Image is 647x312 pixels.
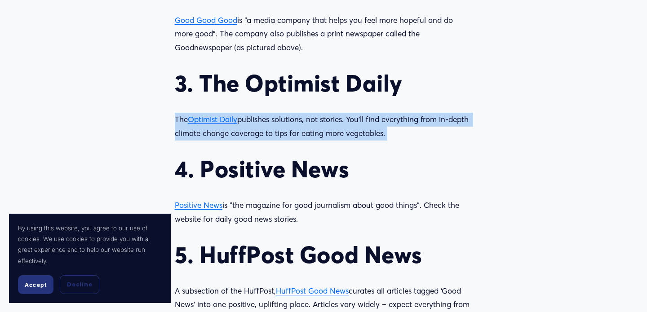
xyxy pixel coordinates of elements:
button: Accept [18,275,53,294]
button: Decline [60,275,99,294]
p: is “the magazine for good journalism about good things”. Check the website for daily good news st... [175,198,472,226]
a: Positive News [175,200,222,210]
p: The publishes solutions, not stories. You’ll find everything from in-depth climate change coverag... [175,113,472,140]
p: is “a media company that helps you feel more hopeful and do more good”. The company also publishe... [175,13,472,55]
p: By using this website, you agree to our use of cookies. We use cookies to provide you with a grea... [18,223,162,267]
h2: 3. The Optimist Daily [175,70,472,97]
a: Good Good Good [175,15,237,25]
h2: 4. Positive News [175,155,472,183]
h2: 5. HuffPost Good News [175,241,472,269]
section: Cookie banner [9,214,171,303]
span: Accept [25,281,47,288]
span: Decline [67,281,92,289]
a: HuffPost Good News [276,286,349,295]
a: Optimist Daily [188,114,237,124]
